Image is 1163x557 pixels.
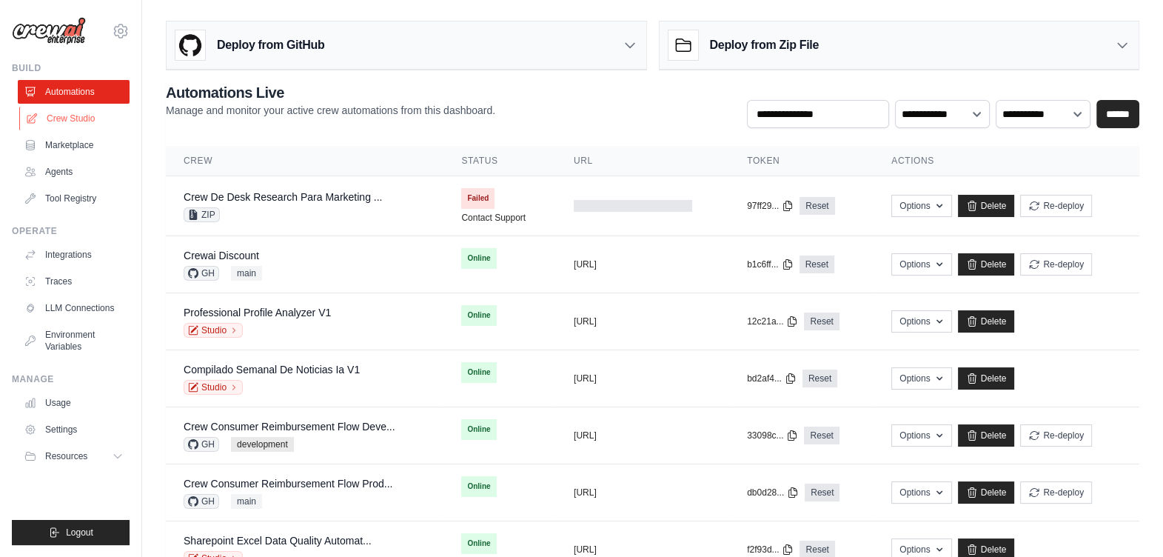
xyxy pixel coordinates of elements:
[184,250,259,261] a: Crewai Discount
[19,107,131,130] a: Crew Studio
[18,160,130,184] a: Agents
[1020,253,1092,276] button: Re-deploy
[18,418,130,441] a: Settings
[747,487,799,498] button: db0d28...
[184,421,395,433] a: Crew Consumer Reimbursement Flow Deve...
[166,146,443,176] th: Crew
[891,481,951,504] button: Options
[231,266,262,281] span: main
[461,362,496,383] span: Online
[461,188,495,209] span: Failed
[12,62,130,74] div: Build
[800,197,834,215] a: Reset
[12,225,130,237] div: Operate
[802,370,837,387] a: Reset
[12,17,86,45] img: Logo
[958,195,1015,217] a: Delete
[729,146,874,176] th: Token
[891,310,951,333] button: Options
[805,484,839,501] a: Reset
[958,424,1015,447] a: Delete
[166,82,495,103] h2: Automations Live
[184,494,219,509] span: GH
[184,437,219,452] span: GH
[184,535,372,547] a: Sharepoint Excel Data Quality Automat...
[18,80,130,104] a: Automations
[18,444,130,468] button: Resources
[874,146,1139,176] th: Actions
[891,367,951,390] button: Options
[184,364,360,376] a: Compilado Semanal De Noticias Ia V1
[166,103,495,118] p: Manage and monitor your active crew automations from this dashboard.
[18,296,130,320] a: LLM Connections
[184,307,331,318] a: Professional Profile Analyzer V1
[443,146,556,176] th: Status
[184,191,382,203] a: Crew De Desk Research Para Marketing ...
[958,367,1015,390] a: Delete
[461,212,526,224] a: Contact Support
[747,316,798,327] button: 12c21a...
[461,305,496,326] span: Online
[461,476,496,497] span: Online
[217,36,324,54] h3: Deploy from GitHub
[556,146,729,176] th: URL
[958,481,1015,504] a: Delete
[747,200,794,212] button: 97ff29...
[800,256,834,273] a: Reset
[184,266,219,281] span: GH
[958,253,1015,276] a: Delete
[710,36,819,54] h3: Deploy from Zip File
[891,424,951,447] button: Options
[18,133,130,157] a: Marketplace
[12,373,130,385] div: Manage
[18,270,130,293] a: Traces
[18,243,130,267] a: Integrations
[461,419,496,440] span: Online
[175,30,205,60] img: GitHub Logo
[184,207,220,222] span: ZIP
[66,527,93,538] span: Logout
[231,494,262,509] span: main
[12,520,130,545] button: Logout
[891,253,951,276] button: Options
[1089,486,1163,557] iframe: Chat Widget
[184,380,243,395] a: Studio
[1020,424,1092,447] button: Re-deploy
[747,430,798,441] button: 33098c...
[747,544,794,556] button: f2f93d...
[1020,481,1092,504] button: Re-deploy
[18,391,130,415] a: Usage
[231,437,294,452] span: development
[1020,195,1092,217] button: Re-deploy
[18,323,130,358] a: Environment Variables
[891,195,951,217] button: Options
[184,323,243,338] a: Studio
[958,310,1015,333] a: Delete
[747,373,797,384] button: bd2af4...
[184,478,392,490] a: Crew Consumer Reimbursement Flow Prod...
[804,427,839,444] a: Reset
[461,248,496,269] span: Online
[45,450,87,462] span: Resources
[18,187,130,210] a: Tool Registry
[747,259,793,270] button: b1c6ff...
[804,313,839,330] a: Reset
[461,533,496,554] span: Online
